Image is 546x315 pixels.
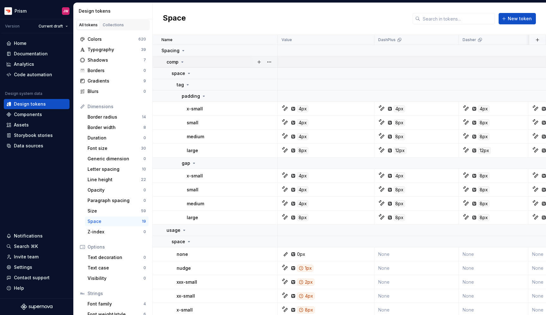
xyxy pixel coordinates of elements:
[141,177,146,182] div: 22
[4,262,70,272] a: Settings
[88,301,143,307] div: Font family
[508,15,532,22] span: New token
[4,70,70,80] a: Code automation
[4,109,70,120] a: Components
[77,34,149,44] a: Colors620
[177,265,191,271] p: nudge
[88,78,143,84] div: Gradients
[143,156,146,161] div: 0
[85,185,149,195] a: Opacity0
[14,101,46,107] div: Design tokens
[297,200,308,207] div: 4px
[297,214,308,221] div: 8px
[394,105,405,112] div: 4px
[163,13,186,24] h2: Space
[177,82,184,88] p: tag
[88,88,143,95] div: Blurs
[4,231,70,241] button: Notifications
[143,135,146,140] div: 0
[142,219,146,224] div: 19
[143,301,146,306] div: 4
[143,265,146,270] div: 0
[4,7,12,15] img: bd52d190-91a7-4889-9e90-eccda45865b1.png
[14,122,29,128] div: Assets
[297,133,308,140] div: 4px
[187,214,198,221] p: large
[478,172,489,179] div: 8px
[21,304,52,310] svg: Supernova Logo
[85,299,149,309] a: Font family4
[88,290,146,297] div: Strings
[88,218,142,225] div: Space
[378,37,396,42] p: DashPlus
[297,119,308,126] div: 4px
[297,306,315,313] div: 8px
[88,275,143,281] div: Visibility
[142,167,146,172] div: 10
[14,143,43,149] div: Data sources
[88,57,143,63] div: Shadows
[374,275,459,289] td: None
[14,71,52,78] div: Code automation
[88,208,141,214] div: Size
[394,119,405,126] div: 8px
[14,111,42,118] div: Components
[172,238,185,245] p: space
[478,105,489,112] div: 4px
[88,244,146,250] div: Options
[4,120,70,130] a: Assets
[187,106,203,112] p: x-small
[63,9,68,14] div: JW
[88,197,143,204] div: Paragraph spacing
[478,214,489,221] div: 8px
[88,103,146,110] div: Dimensions
[394,147,406,154] div: 12px
[85,143,149,153] a: Font size30
[394,133,405,140] div: 8px
[88,46,141,53] div: Typography
[14,264,32,270] div: Settings
[161,37,173,42] p: Name
[1,4,72,18] button: PrismJW
[88,176,141,183] div: Line height
[77,55,149,65] a: Shadows7
[187,133,204,140] p: medium
[88,145,141,151] div: Font size
[463,37,476,42] p: Dasher
[143,125,146,130] div: 8
[297,279,314,286] div: 2px
[297,105,308,112] div: 4px
[77,86,149,96] a: Blurs0
[187,120,198,126] p: small
[14,51,48,57] div: Documentation
[394,172,405,179] div: 4px
[85,227,149,237] a: Z-index0
[478,200,489,207] div: 8px
[187,173,203,179] p: x-small
[77,76,149,86] a: Gradients9
[141,208,146,213] div: 59
[5,24,20,29] div: Version
[4,241,70,251] button: Search ⌘K
[297,172,308,179] div: 4px
[187,147,198,154] p: large
[297,293,315,300] div: 4px
[14,61,34,67] div: Analytics
[143,276,146,281] div: 0
[459,247,528,261] td: None
[394,200,405,207] div: 8px
[143,68,146,73] div: 0
[79,22,98,28] div: All tokens
[167,59,179,65] p: comp
[15,8,27,14] div: Prism
[4,49,70,59] a: Documentation
[182,160,190,166] p: gap
[4,283,70,293] button: Help
[167,227,180,233] p: usage
[420,13,495,24] input: Search in tokens...
[374,261,459,275] td: None
[88,166,142,172] div: Letter spacing
[177,251,188,257] p: none
[88,135,143,141] div: Duration
[14,275,50,281] div: Contact support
